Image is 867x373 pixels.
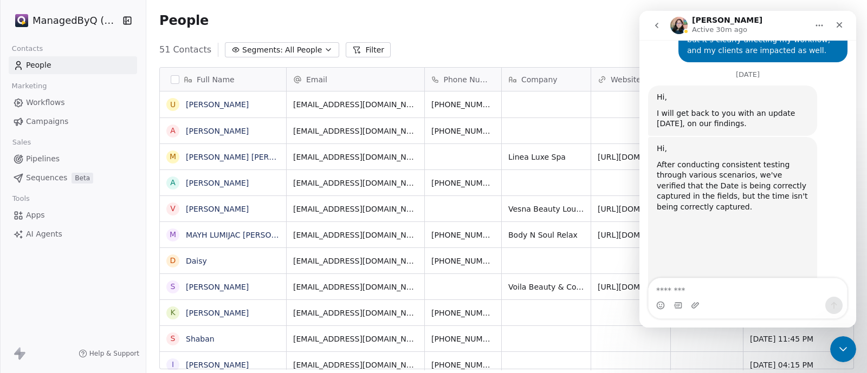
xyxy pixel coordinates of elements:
[293,307,418,318] span: [EMAIL_ADDRESS][DOMAIN_NAME]
[508,282,584,292] span: Voila Beauty & Co. [GEOGRAPHIC_DATA]
[9,206,137,224] a: Apps
[598,283,682,291] a: [URL][DOMAIN_NAME]
[242,44,283,56] span: Segments:
[431,178,495,188] span: [PHONE_NUMBER]
[293,152,418,162] span: [EMAIL_ADDRESS][DOMAIN_NAME]
[170,229,176,240] div: M
[9,150,137,168] a: Pipelines
[598,231,682,239] a: [URL][DOMAIN_NAME]
[285,44,322,56] span: All People
[7,41,48,57] span: Contacts
[159,43,211,56] span: 51 Contacts
[26,210,45,221] span: Apps
[9,56,137,74] a: People
[170,151,176,162] div: M
[287,68,424,91] div: Email
[293,99,418,110] span: [EMAIL_ADDRESS][DOMAIN_NAME]
[306,74,327,85] span: Email
[170,255,176,266] div: D
[172,359,174,370] div: I
[159,12,209,29] span: People
[26,153,60,165] span: Pipelines
[293,230,418,240] span: [EMAIL_ADDRESS][DOMAIN_NAME]
[9,267,208,286] textarea: Message…
[160,91,287,370] div: grid
[508,230,584,240] span: Body N Soul Relax
[431,230,495,240] span: [PHONE_NUMBER]
[186,153,314,161] a: [PERSON_NAME] [PERSON_NAME]
[33,14,119,28] span: ManagedByQ (FZE)
[293,333,418,344] span: [EMAIL_ADDRESS][DOMAIN_NAME]
[17,133,169,143] div: Hi,
[521,74,558,85] span: Company
[8,191,34,207] span: Tools
[502,68,591,91] div: Company
[293,359,418,370] span: [EMAIL_ADDRESS][DOMAIN_NAME]
[293,204,418,214] span: [EMAIL_ADDRESS][DOMAIN_NAME]
[186,205,249,213] a: [PERSON_NAME]
[26,228,62,240] span: AI Agents
[186,335,215,343] a: Shaban
[611,74,641,85] span: Website
[431,126,495,136] span: [PHONE_NUMBER]
[639,11,856,328] iframe: Intercom live chat
[170,177,176,188] div: A
[293,126,418,136] span: [EMAIL_ADDRESS][DOMAIN_NAME]
[431,256,495,266] span: [PHONE_NUMBER]
[508,204,584,214] span: Vesna Beauty Lounge
[72,173,93,184] span: Beta
[431,99,495,110] span: [PHONE_NUMBER]
[17,149,169,202] div: After conducting consistent testing through various scenarios, we've verified that the Date is be...
[186,283,249,291] a: [PERSON_NAME]
[170,307,175,318] div: K
[186,286,203,303] button: Send a message…
[89,349,139,358] span: Help & Support
[9,225,137,243] a: AI Agents
[160,68,286,91] div: Full Name
[830,336,856,362] iframe: Intercom live chat
[431,333,495,344] span: [PHONE_NUMBER]
[7,78,51,94] span: Marketing
[9,169,137,187] a: SequencesBeta
[186,100,249,109] a: [PERSON_NAME]
[598,205,682,213] a: [URL][DOMAIN_NAME]
[13,11,115,30] button: ManagedByQ (FZE)
[186,309,249,317] a: [PERSON_NAME]
[170,203,176,214] div: V
[425,68,501,91] div: Phone Number
[26,60,51,71] span: People
[79,349,139,358] a: Help & Support
[51,290,60,299] button: Upload attachment
[171,281,176,292] div: S
[9,113,137,130] a: Campaigns
[26,97,65,108] span: Workflows
[508,152,584,162] span: Linea Luxe Spa
[598,153,682,161] a: [URL][DOMAIN_NAME]
[170,125,176,136] div: A
[431,307,495,318] span: [PHONE_NUMBER]
[444,74,495,85] span: Phone Number
[15,14,28,27] img: Stripe.png
[9,94,137,112] a: Workflows
[17,290,25,299] button: Emoji picker
[591,68,670,91] div: Website
[26,116,68,127] span: Campaigns
[186,179,249,187] a: [PERSON_NAME]
[293,282,418,292] span: [EMAIL_ADDRESS][DOMAIN_NAME]
[186,127,249,135] a: [PERSON_NAME]
[293,256,418,266] span: [EMAIL_ADDRESS][DOMAIN_NAME]
[8,134,36,150] span: Sales
[186,257,207,265] a: Daisy
[186,361,249,369] a: [PERSON_NAME]
[197,74,235,85] span: Full Name
[431,359,495,370] span: [PHONE_NUMBER]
